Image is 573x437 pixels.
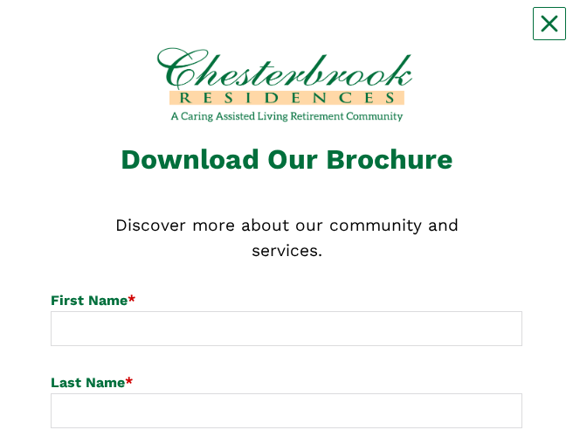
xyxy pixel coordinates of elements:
[115,215,459,260] span: Discover more about our community and services.
[533,7,566,40] button: Close
[51,292,128,309] span: First Name
[51,145,522,173] div: Download Our Brochure
[51,374,125,391] span: Last Name
[155,45,418,124] img: e0eab4d0-7c61-4afe-917c-193f5b10a9dd.png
